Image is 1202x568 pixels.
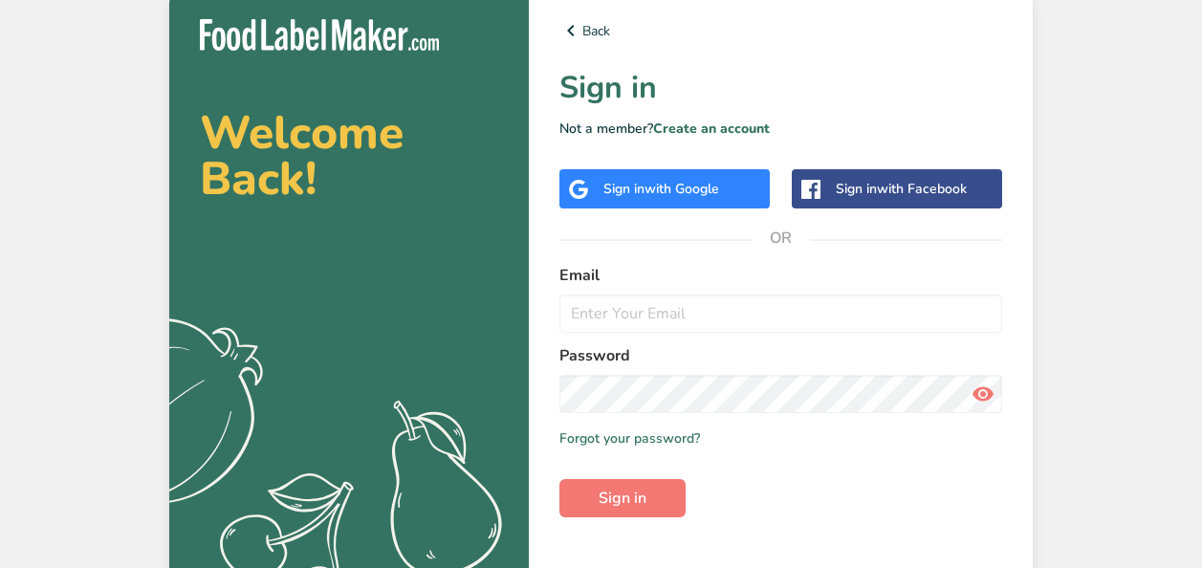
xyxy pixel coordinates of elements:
a: Create an account [653,120,770,138]
span: OR [753,209,810,267]
label: Password [559,344,1002,367]
button: Sign in [559,479,686,517]
a: Back [559,19,1002,42]
span: with Google [645,180,719,198]
div: Sign in [836,179,967,199]
img: Food Label Maker [200,19,439,51]
label: Email [559,264,1002,287]
span: Sign in [599,487,646,510]
h1: Sign in [559,65,1002,111]
h2: Welcome Back! [200,110,498,202]
a: Forgot your password? [559,428,700,448]
div: Sign in [603,179,719,199]
p: Not a member? [559,119,1002,139]
span: with Facebook [877,180,967,198]
input: Enter Your Email [559,295,1002,333]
